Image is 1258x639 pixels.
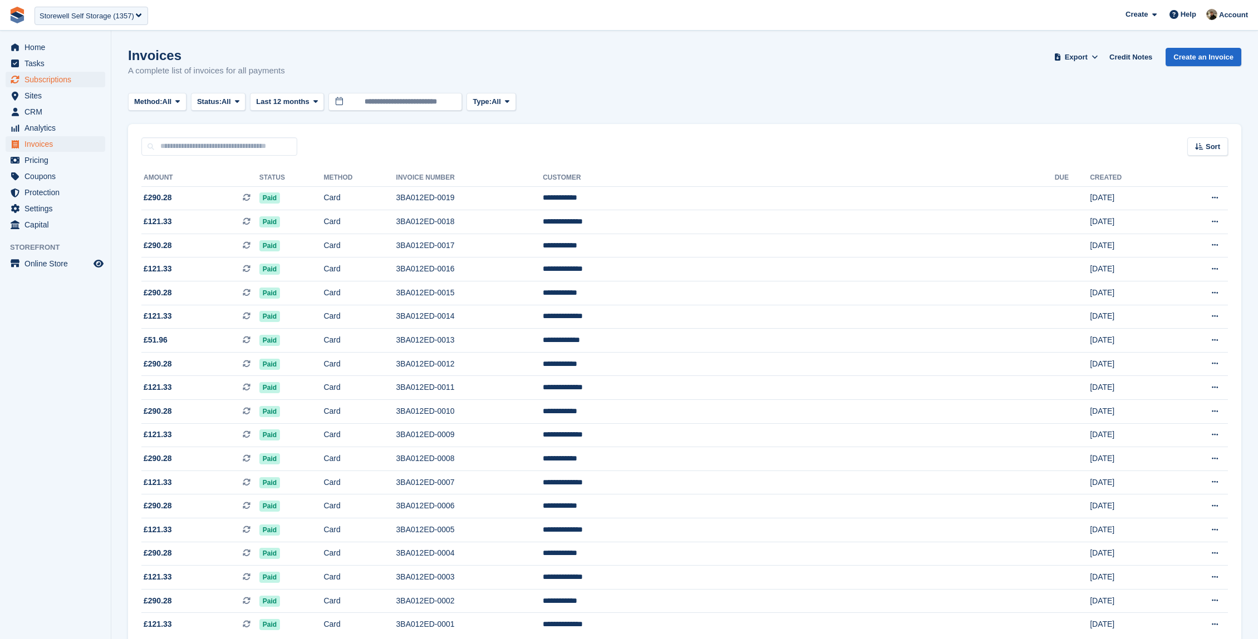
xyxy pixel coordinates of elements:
[1206,9,1217,20] img: Oliver Bruce
[144,453,172,464] span: £290.28
[6,256,105,271] a: menu
[6,120,105,136] a: menu
[144,240,172,251] span: £290.28
[396,376,543,400] td: 3BA012ED-0011
[141,169,259,187] th: Amount
[1090,257,1169,281] td: [DATE]
[323,234,396,257] td: Card
[259,524,280,536] span: Paid
[24,169,91,184] span: Coupons
[24,104,91,120] span: CRM
[396,400,543,424] td: 3BA012ED-0010
[323,210,396,234] td: Card
[24,217,91,232] span: Capital
[323,589,396,613] td: Card
[6,169,105,184] a: menu
[323,447,396,471] td: Card
[323,423,396,447] td: Card
[6,185,105,200] a: menu
[144,595,172,607] span: £290.28
[1051,48,1100,66] button: Export
[6,201,105,216] a: menu
[323,613,396,636] td: Card
[259,335,280,346] span: Paid
[1090,494,1169,518] td: [DATE]
[1090,589,1169,613] td: [DATE]
[9,7,26,23] img: stora-icon-8386f47178a22dfd0bd8f6a31ec36ba5ce8667c1dd55bd0f319d3a0aa187defe.svg
[144,547,172,559] span: £290.28
[396,542,543,566] td: 3BA012ED-0004
[163,96,172,107] span: All
[144,334,168,346] span: £51.96
[144,382,172,393] span: £121.33
[396,210,543,234] td: 3BA012ED-0018
[1090,281,1169,305] td: [DATE]
[144,571,172,583] span: £121.33
[144,500,172,512] span: £290.28
[128,65,285,77] p: A complete list of invoices for all payments
[1090,566,1169,590] td: [DATE]
[396,518,543,542] td: 3BA012ED-0005
[259,382,280,393] span: Paid
[323,518,396,542] td: Card
[259,240,280,251] span: Paid
[144,192,172,204] span: £290.28
[1090,305,1169,329] td: [DATE]
[1219,9,1248,21] span: Account
[259,216,280,227] span: Paid
[1090,210,1169,234] td: [DATE]
[24,201,91,216] span: Settings
[1090,447,1169,471] td: [DATE]
[259,477,280,488] span: Paid
[396,169,543,187] th: Invoice Number
[134,96,163,107] span: Method:
[323,352,396,376] td: Card
[144,405,172,417] span: £290.28
[323,542,396,566] td: Card
[6,88,105,103] a: menu
[323,329,396,353] td: Card
[6,39,105,55] a: menu
[323,470,396,494] td: Card
[396,329,543,353] td: 3BA012ED-0013
[396,352,543,376] td: 3BA012ED-0012
[1105,48,1157,66] a: Credit Notes
[1090,234,1169,257] td: [DATE]
[197,96,222,107] span: Status:
[396,281,543,305] td: 3BA012ED-0015
[259,359,280,370] span: Paid
[473,96,492,107] span: Type:
[396,470,543,494] td: 3BA012ED-0007
[259,406,280,417] span: Paid
[259,288,280,299] span: Paid
[396,423,543,447] td: 3BA012ED-0009
[1090,613,1169,636] td: [DATE]
[24,185,91,200] span: Protection
[6,217,105,232] a: menu
[92,257,105,270] a: Preview store
[396,589,543,613] td: 3BA012ED-0002
[396,566,543,590] td: 3BA012ED-0003
[1090,376,1169,400] td: [DATE]
[396,234,543,257] td: 3BA012ED-0017
[24,136,91,152] span: Invoices
[250,93,324,111] button: Last 12 months
[144,263,172,275] span: £121.33
[1090,169,1169,187] th: Created
[1181,9,1196,20] span: Help
[24,88,91,103] span: Sites
[396,447,543,471] td: 3BA012ED-0008
[396,494,543,518] td: 3BA012ED-0006
[1090,329,1169,353] td: [DATE]
[259,169,324,187] th: Status
[24,152,91,168] span: Pricing
[1126,9,1148,20] span: Create
[1166,48,1241,66] a: Create an Invoice
[24,56,91,71] span: Tasks
[323,257,396,281] td: Card
[323,566,396,590] td: Card
[259,572,280,583] span: Paid
[259,453,280,464] span: Paid
[323,494,396,518] td: Card
[259,264,280,275] span: Paid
